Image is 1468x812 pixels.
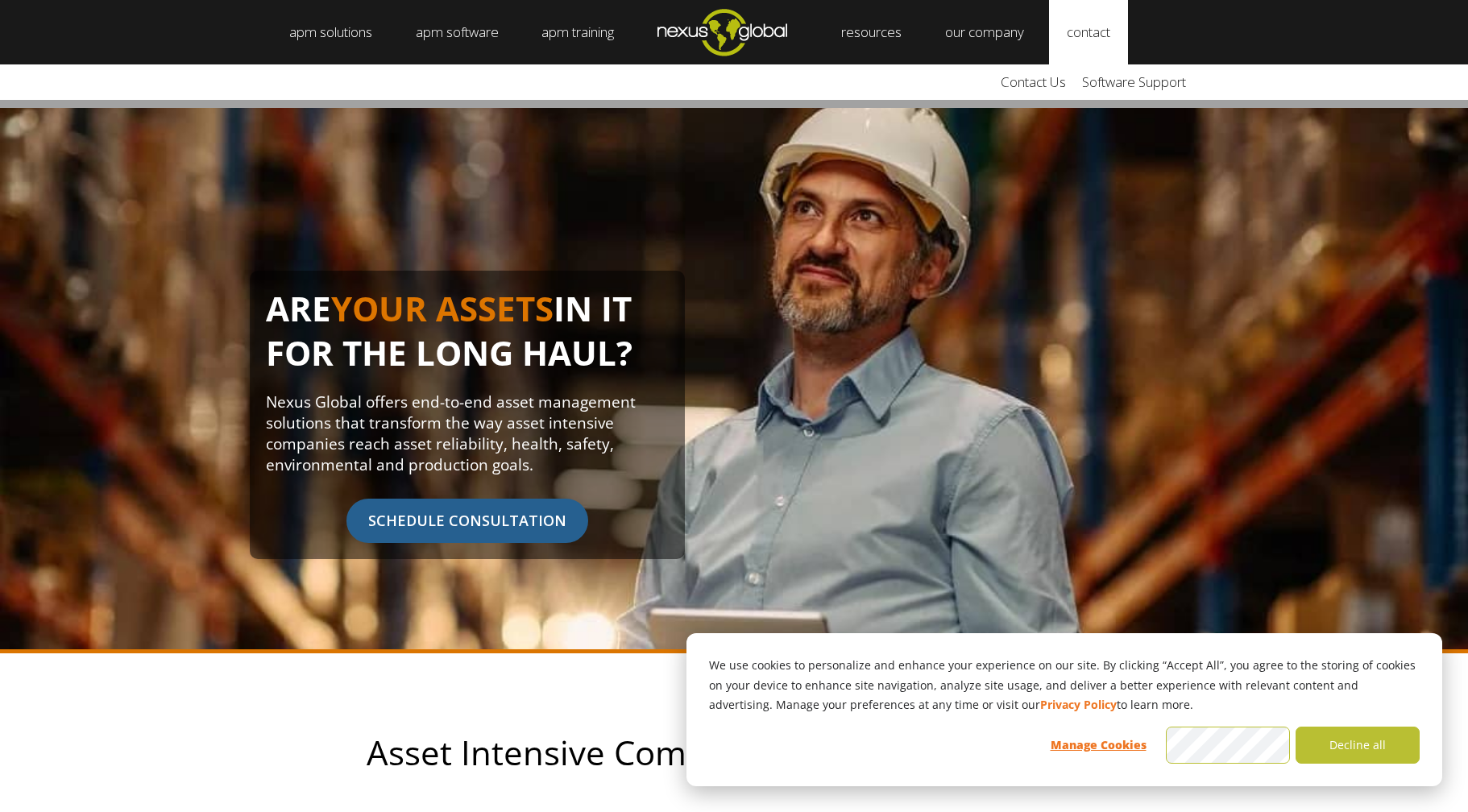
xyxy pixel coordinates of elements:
[331,285,554,331] span: YOUR ASSETS
[993,64,1074,100] a: Contact Us
[1040,695,1117,715] a: Privacy Policy
[1296,727,1420,764] button: Decline all
[1166,727,1290,764] button: Accept all
[266,287,669,391] h1: ARE IN IT FOR THE LONG HAUL?
[210,734,1258,771] h2: Asset Intensive Companies Trust Nexus Global
[709,656,1420,715] p: We use cookies to personalize and enhance your experience on our site. By clicking “Accept All”, ...
[686,633,1442,786] div: Cookie banner
[266,391,669,475] p: Nexus Global offers end-to-end asset management solutions that transform the way asset intensive ...
[1036,727,1160,764] button: Manage Cookies
[346,499,588,543] span: SCHEDULE CONSULTATION
[1074,64,1194,100] a: Software Support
